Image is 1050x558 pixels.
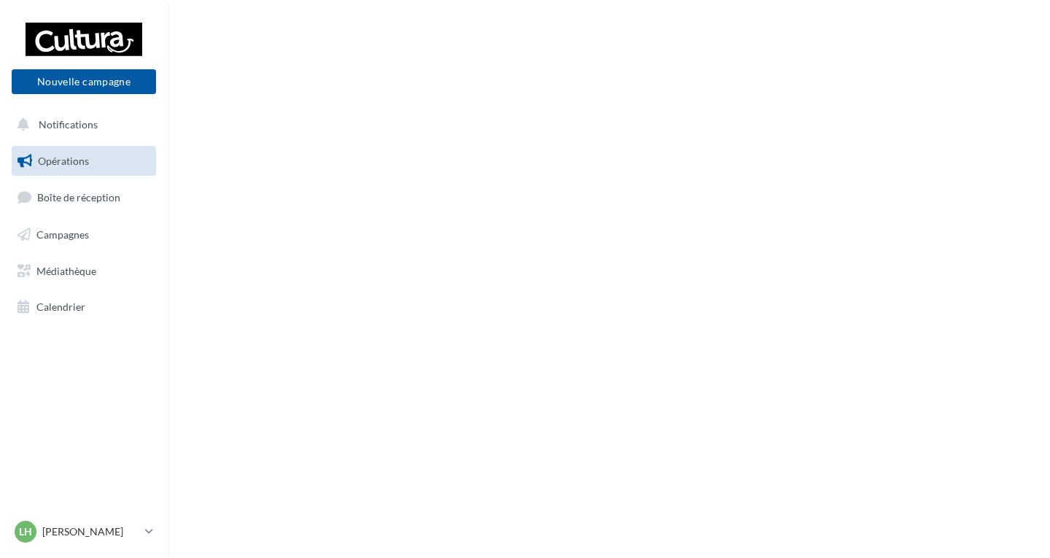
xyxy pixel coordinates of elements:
[9,182,159,213] a: Boîte de réception
[36,301,85,313] span: Calendrier
[9,109,153,140] button: Notifications
[42,524,139,539] p: [PERSON_NAME]
[19,524,32,539] span: LH
[9,292,159,322] a: Calendrier
[12,518,156,546] a: LH [PERSON_NAME]
[36,228,89,241] span: Campagnes
[9,256,159,287] a: Médiathèque
[37,191,120,204] span: Boîte de réception
[38,155,89,167] span: Opérations
[9,146,159,177] a: Opérations
[39,118,98,131] span: Notifications
[9,220,159,250] a: Campagnes
[36,264,96,276] span: Médiathèque
[12,69,156,94] button: Nouvelle campagne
